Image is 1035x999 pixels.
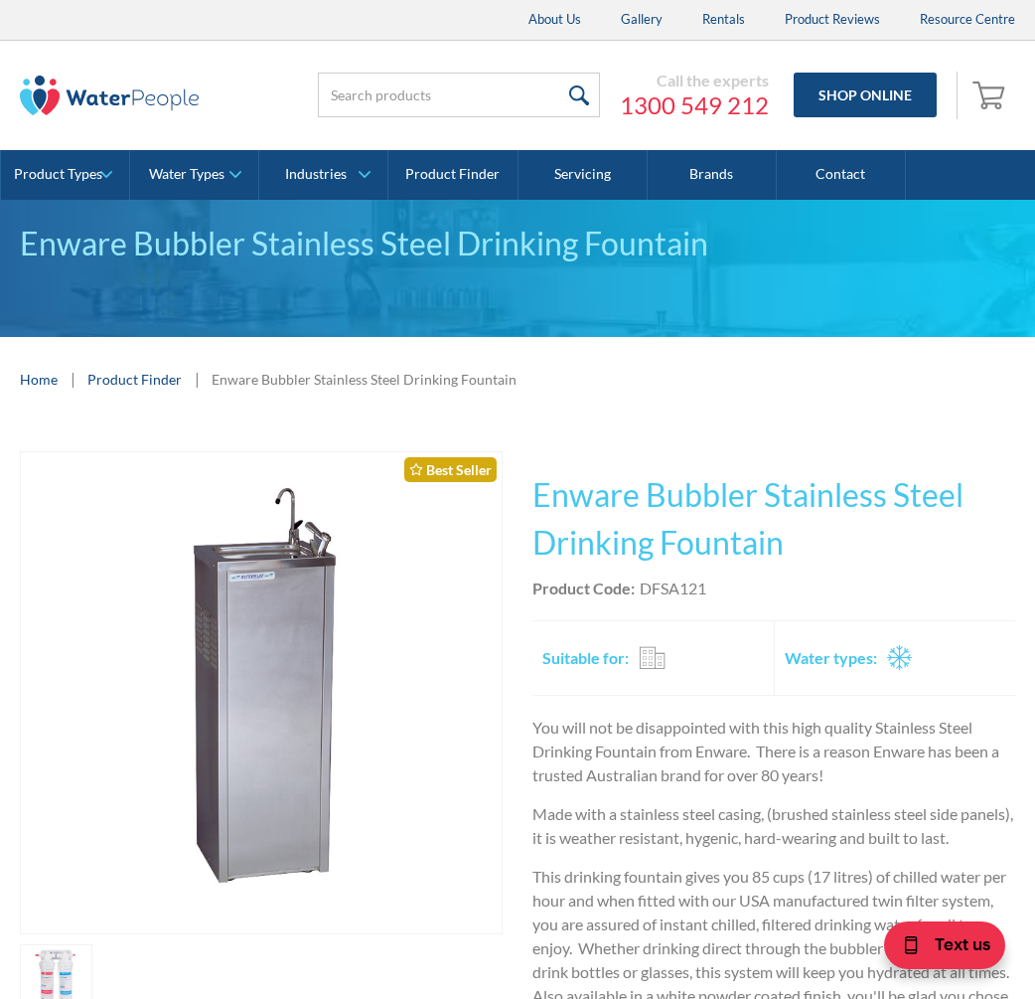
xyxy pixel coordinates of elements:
[542,646,629,670] h2: Suitable for:
[20,220,1015,267] div: Enware Bubbler Stainless Steel Drinking Fountain
[777,150,906,200] a: Contact
[130,150,258,200] a: Water Types
[87,369,182,390] a: Product Finder
[404,457,497,482] div: Best Seller
[388,150,517,200] a: Product Finder
[20,451,503,934] a: open lightbox
[192,367,202,391] div: |
[967,72,1015,119] a: Open empty cart
[648,150,777,200] a: Brands
[259,150,387,200] a: Industries
[1,150,129,200] a: Product Types
[532,471,1015,567] h1: Enware Bubbler Stainless Steel Drinking Fountain
[20,369,58,390] a: Home
[532,579,635,597] strong: Product Code:
[532,802,1015,850] p: Made with a stainless steel casing, (brushed stainless steel side panels), it is weather resistan...
[68,367,77,391] div: |
[620,90,769,120] a: 1300 549 212
[532,716,1015,787] p: You will not be disappointed with this high quality Stainless Steel Drinking Fountain from Enware...
[640,577,706,600] div: DFSA121
[972,79,1010,110] img: shopping cart
[836,900,1035,999] iframe: podium webchat widget bubble
[318,73,600,117] input: Search products
[285,166,347,183] div: Industries
[794,73,937,117] a: Shop Online
[20,76,199,115] img: The Water People
[21,452,502,933] img: Enware Bubbler Stainless Steel Drinking Fountain
[149,166,224,183] div: Water Types
[785,646,877,670] h2: Water types:
[518,150,648,200] a: Servicing
[14,166,102,183] div: Product Types
[212,369,517,390] div: Enware Bubbler Stainless Steel Drinking Fountain
[620,71,769,90] div: Call the experts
